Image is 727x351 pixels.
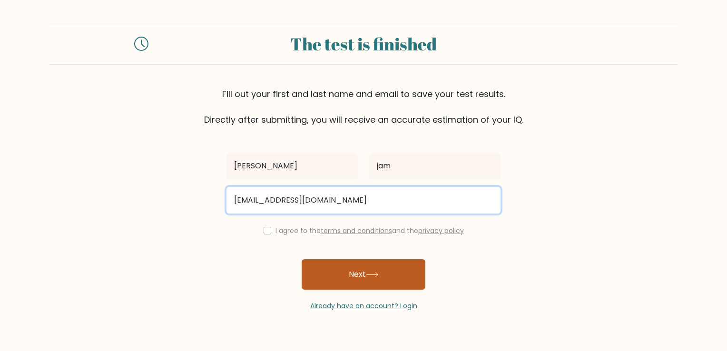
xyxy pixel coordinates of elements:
[160,31,567,57] div: The test is finished
[302,259,425,290] button: Next
[310,301,417,311] a: Already have an account? Login
[321,226,392,235] a: terms and conditions
[226,187,501,214] input: Email
[418,226,464,235] a: privacy policy
[275,226,464,235] label: I agree to the and the
[226,153,358,179] input: First name
[49,88,678,126] div: Fill out your first and last name and email to save your test results. Directly after submitting,...
[369,153,501,179] input: Last name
